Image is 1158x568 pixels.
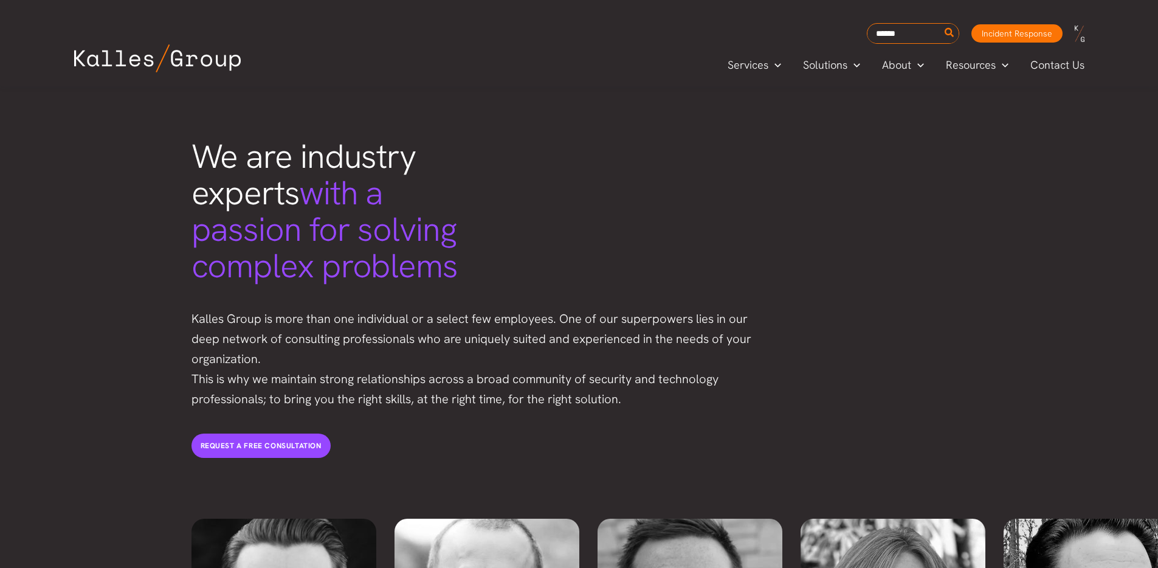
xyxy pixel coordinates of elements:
[768,56,781,74] span: Menu Toggle
[717,55,1096,75] nav: Primary Site Navigation
[971,24,1063,43] a: Incident Response
[871,56,935,74] a: AboutMenu Toggle
[191,134,458,288] span: We are industry experts
[201,441,322,451] span: Request a free consultation
[792,56,871,74] a: SolutionsMenu Toggle
[1030,56,1084,74] span: Contact Us
[74,44,241,72] img: Kalles Group
[803,56,847,74] span: Solutions
[942,24,957,43] button: Search
[882,56,911,74] span: About
[1019,56,1097,74] a: Contact Us
[946,56,996,74] span: Resources
[847,56,860,74] span: Menu Toggle
[728,56,768,74] span: Services
[191,171,458,288] span: with a passion for solving complex problems
[935,56,1019,74] a: ResourcesMenu Toggle
[191,309,763,409] p: Kalles Group is more than one individual or a select few employees. One of our superpowers lies i...
[191,434,331,458] a: Request a free consultation
[996,56,1008,74] span: Menu Toggle
[911,56,924,74] span: Menu Toggle
[717,56,792,74] a: ServicesMenu Toggle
